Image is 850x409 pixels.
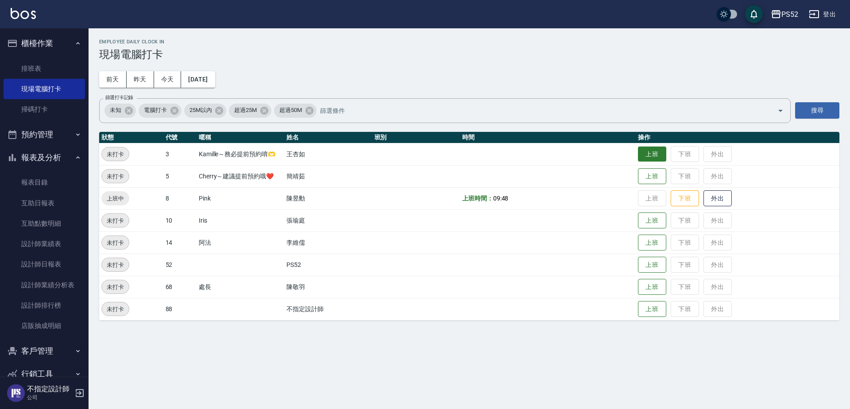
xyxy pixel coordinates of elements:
[460,132,636,143] th: 時間
[274,106,307,115] span: 超過50M
[773,104,788,118] button: Open
[284,132,372,143] th: 姓名
[4,99,85,120] a: 掃碼打卡
[284,232,372,254] td: 李維儒
[781,9,798,20] div: PS52
[4,172,85,193] a: 報表目錄
[638,257,666,273] button: 上班
[163,254,197,276] td: 52
[638,147,666,162] button: 上班
[102,282,129,292] span: 未打卡
[284,143,372,165] td: 王杏如
[101,194,129,203] span: 上班中
[284,276,372,298] td: 陳敬羽
[99,71,127,88] button: 前天
[197,232,284,254] td: 阿法
[4,213,85,234] a: 互助點數明細
[372,132,460,143] th: 班別
[197,132,284,143] th: 暱稱
[99,39,839,45] h2: Employee Daily Clock In
[4,316,85,336] a: 店販抽成明細
[99,132,163,143] th: 狀態
[102,216,129,225] span: 未打卡
[4,363,85,386] button: 行銷工具
[139,106,172,115] span: 電腦打卡
[284,209,372,232] td: 張瑜庭
[638,279,666,295] button: 上班
[163,187,197,209] td: 8
[184,106,217,115] span: 25M以內
[703,190,732,207] button: 外出
[99,48,839,61] h3: 現場電腦打卡
[493,195,509,202] span: 09:48
[4,146,85,169] button: 報表及分析
[181,71,215,88] button: [DATE]
[105,94,133,101] label: 篩選打卡記錄
[4,234,85,254] a: 設計師業績表
[27,385,72,394] h5: 不指定設計師
[139,104,182,118] div: 電腦打卡
[4,275,85,295] a: 設計師業績分析表
[27,394,72,401] p: 公司
[318,103,762,118] input: 篩選條件
[197,209,284,232] td: Iris
[229,104,271,118] div: 超過25M
[284,298,372,320] td: 不指定設計師
[102,305,129,314] span: 未打卡
[274,104,317,118] div: 超過50M
[102,238,129,247] span: 未打卡
[4,123,85,146] button: 預約管理
[102,260,129,270] span: 未打卡
[163,276,197,298] td: 68
[104,104,136,118] div: 未知
[638,235,666,251] button: 上班
[767,5,802,23] button: PS52
[184,104,227,118] div: 25M以內
[795,102,839,119] button: 搜尋
[163,143,197,165] td: 3
[102,150,129,159] span: 未打卡
[197,165,284,187] td: Cherry～建議提前預約哦❤️
[4,295,85,316] a: 設計師排行榜
[4,58,85,79] a: 排班表
[638,212,666,229] button: 上班
[4,254,85,274] a: 設計師日報表
[638,301,666,317] button: 上班
[102,172,129,181] span: 未打卡
[7,384,25,402] img: Person
[163,298,197,320] td: 88
[284,165,372,187] td: 簡靖茹
[163,165,197,187] td: 5
[805,6,839,23] button: 登出
[11,8,36,19] img: Logo
[284,254,372,276] td: PS52
[104,106,127,115] span: 未知
[4,32,85,55] button: 櫃檯作業
[284,187,372,209] td: 陳昱勳
[4,340,85,363] button: 客戶管理
[4,193,85,213] a: 互助日報表
[197,187,284,209] td: Pink
[4,79,85,99] a: 現場電腦打卡
[197,276,284,298] td: 處長
[163,232,197,254] td: 14
[671,190,699,207] button: 下班
[229,106,262,115] span: 超過25M
[462,195,493,202] b: 上班時間：
[636,132,839,143] th: 操作
[163,132,197,143] th: 代號
[197,143,284,165] td: Kamille～務必提前預約唷🫶
[154,71,182,88] button: 今天
[745,5,763,23] button: save
[127,71,154,88] button: 昨天
[163,209,197,232] td: 10
[638,168,666,185] button: 上班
